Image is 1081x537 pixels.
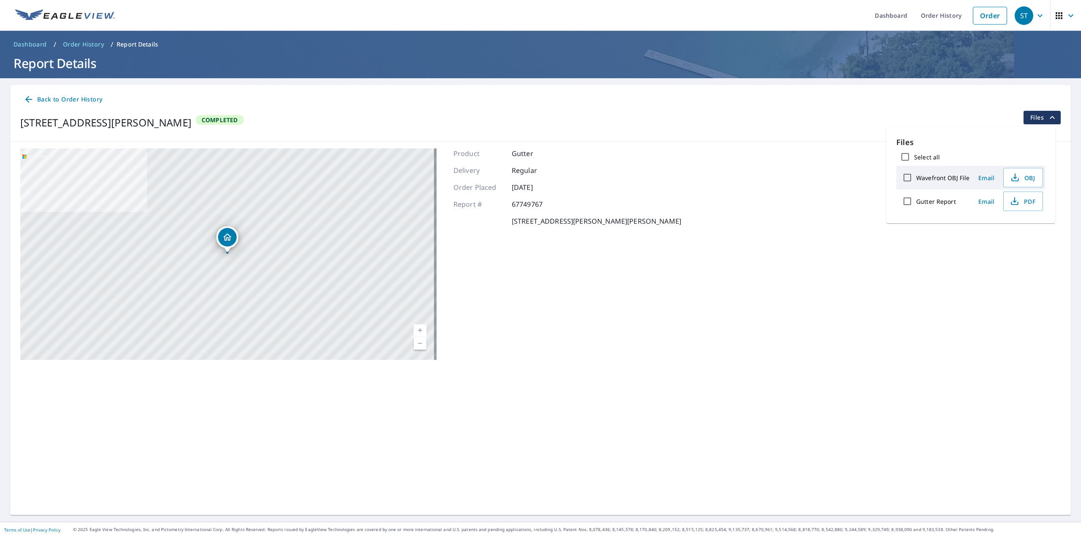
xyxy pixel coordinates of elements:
[453,199,504,209] p: Report #
[914,153,940,161] label: Select all
[54,39,56,49] li: /
[73,526,1077,533] p: © 2025 Eagle View Technologies, Inc. and Pictometry International Corp. All Rights Reserved. Repo...
[1009,173,1036,183] span: OBJ
[512,216,681,226] p: [STREET_ADDRESS][PERSON_NAME][PERSON_NAME]
[512,182,562,192] p: [DATE]
[512,199,562,209] p: 67749767
[33,527,60,533] a: Privacy Policy
[453,165,504,175] p: Delivery
[976,197,996,205] span: Email
[1003,168,1043,187] button: OBJ
[453,148,504,159] p: Product
[10,38,50,51] a: Dashboard
[1009,196,1036,206] span: PDF
[60,38,107,51] a: Order History
[512,165,562,175] p: Regular
[916,197,956,205] label: Gutter Report
[10,55,1071,72] h1: Report Details
[1015,6,1033,25] div: ST
[916,174,969,182] label: Wavefront OBJ File
[197,116,243,124] span: Completed
[414,337,426,350] a: Current Level 17, Zoom Out
[976,174,996,182] span: Email
[512,148,562,159] p: Gutter
[896,137,1045,148] p: Files
[117,40,158,49] p: Report Details
[973,7,1007,25] a: Order
[216,226,238,252] div: Dropped pin, building 1, Residential property, 158 Castle Hill Rd Windham, NH 03087
[20,92,106,107] a: Back to Order History
[973,171,1000,184] button: Email
[1003,192,1043,211] button: PDF
[4,527,30,533] a: Terms of Use
[10,38,1071,51] nav: breadcrumb
[4,527,60,532] p: |
[14,40,47,49] span: Dashboard
[414,324,426,337] a: Current Level 17, Zoom In
[973,195,1000,208] button: Email
[24,94,102,105] span: Back to Order History
[111,39,113,49] li: /
[1030,112,1057,123] span: Files
[20,115,191,130] div: [STREET_ADDRESS][PERSON_NAME]
[15,9,115,22] img: EV Logo
[453,182,504,192] p: Order Placed
[1023,111,1061,124] button: filesDropdownBtn-67749767
[63,40,104,49] span: Order History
